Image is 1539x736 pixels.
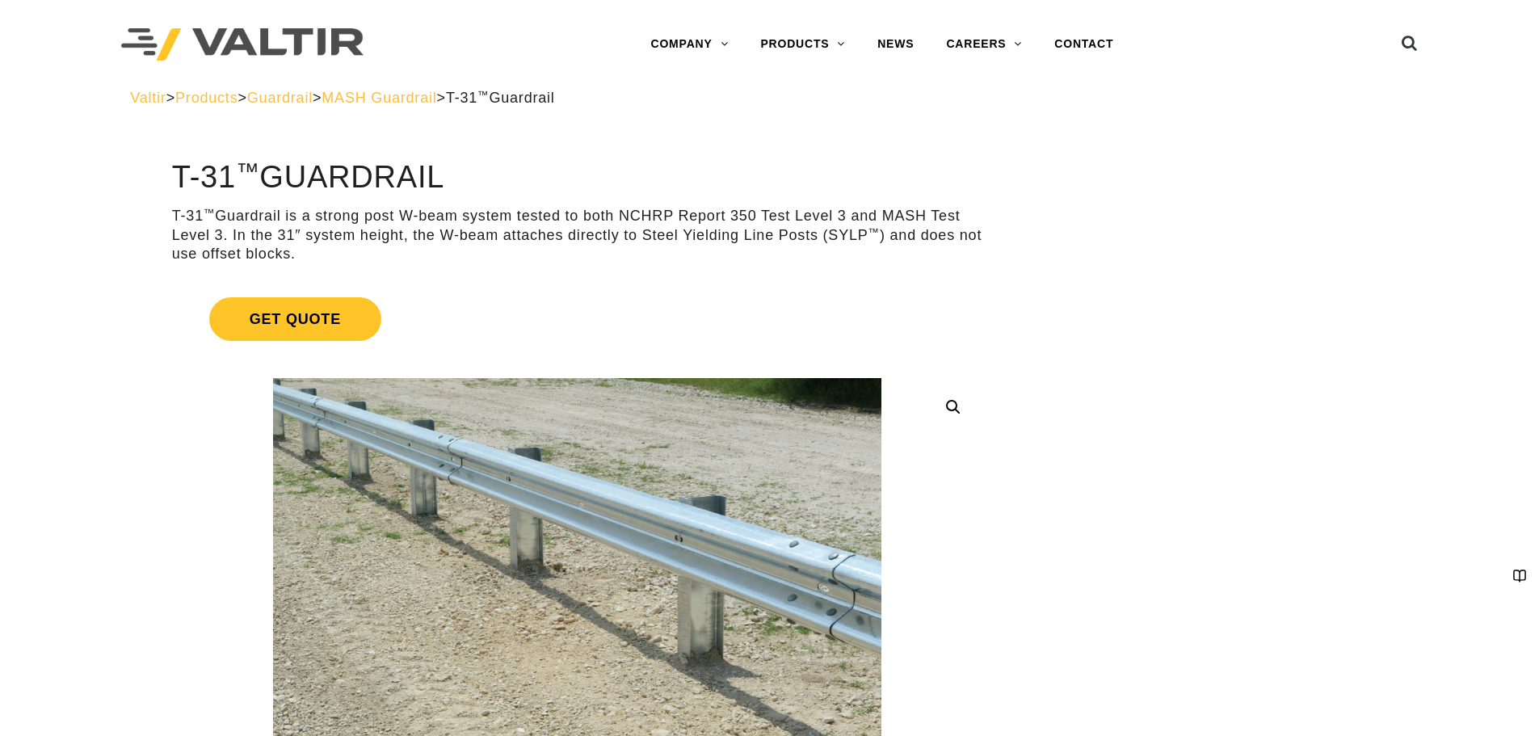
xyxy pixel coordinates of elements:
[247,90,313,106] a: Guardrail
[130,89,1409,107] div: > > > >
[446,90,555,106] span: T-31 Guardrail
[1038,28,1129,61] a: CONTACT
[477,89,489,101] sup: ™
[634,28,744,61] a: COMPANY
[861,28,930,61] a: NEWS
[172,161,982,195] h1: T-31 Guardrail
[236,158,259,184] sup: ™
[209,297,381,341] span: Get Quote
[930,28,1038,61] a: CAREERS
[322,90,436,106] a: MASH Guardrail
[172,207,982,263] p: T-31 Guardrail is a strong post W-beam system tested to both NCHRP Report 350 Test Level 3 and MA...
[175,90,238,106] a: Products
[204,207,215,219] sup: ™
[868,226,880,238] sup: ™
[130,90,166,106] a: Valtir
[121,28,364,61] img: Valtir
[744,28,861,61] a: PRODUCTS
[172,278,982,360] a: Get Quote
